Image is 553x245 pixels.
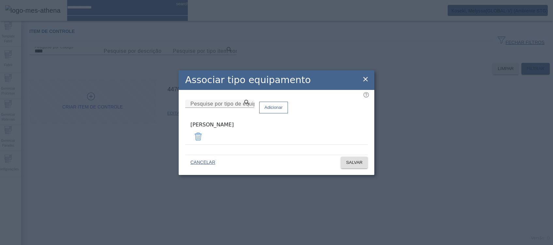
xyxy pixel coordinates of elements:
[185,157,220,168] button: CANCELAR
[346,159,363,166] span: SALVAR
[190,159,215,166] span: CANCELAR
[190,121,363,129] div: [PERSON_NAME]
[264,104,283,111] span: Adicionar
[259,102,288,113] button: Adicionar
[341,157,368,168] button: SALVAR
[190,101,275,106] mat-label: Pesquise por tipo de equipamento
[190,100,249,108] input: Number
[185,73,311,87] h2: Associar tipo equipamento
